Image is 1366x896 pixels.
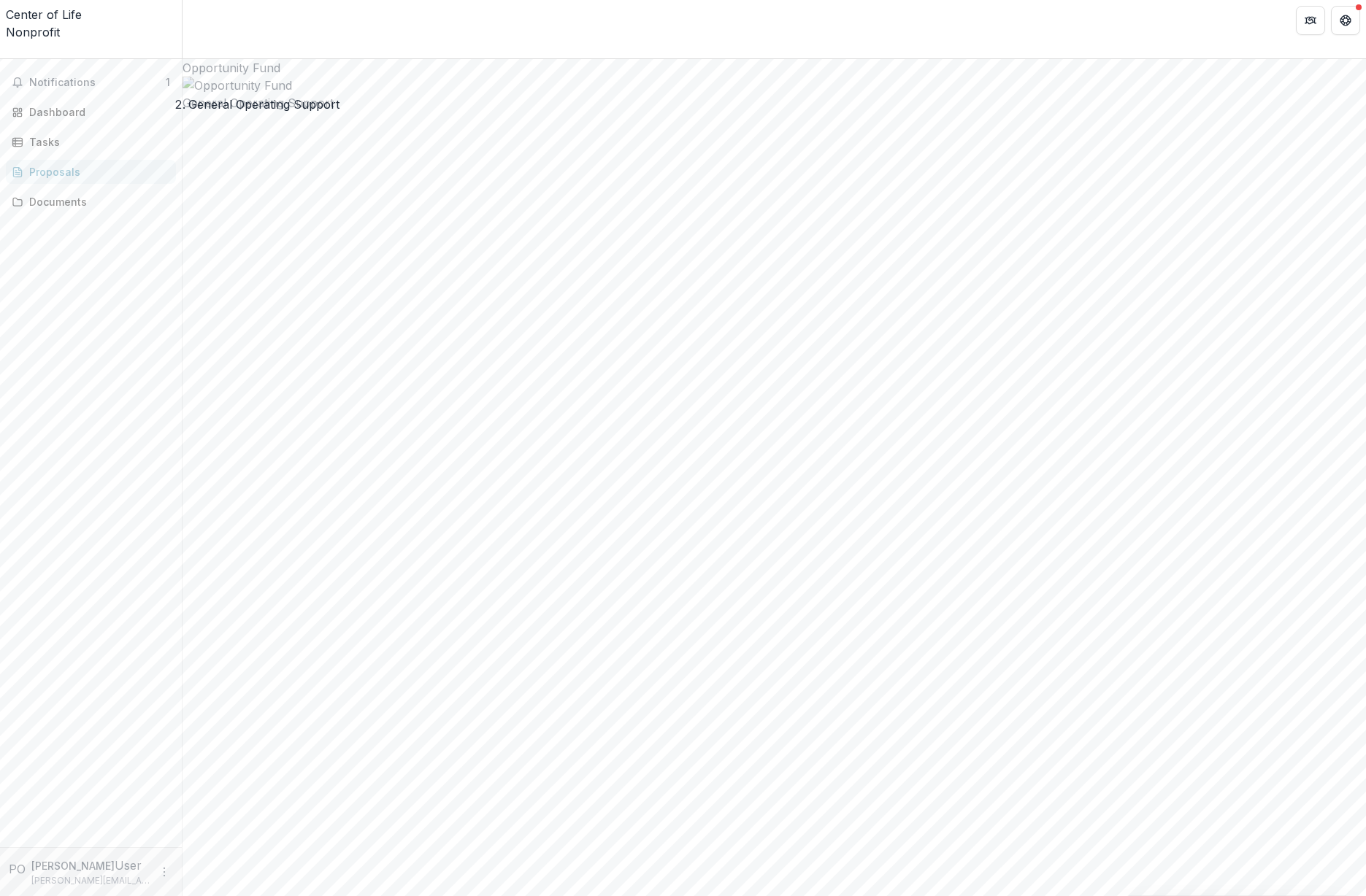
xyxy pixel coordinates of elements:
button: More [156,863,173,881]
span: 1 [166,76,170,88]
div: Center of Life [6,6,176,23]
img: Opportunity Fund [183,77,1366,94]
span: Notifications [29,77,166,89]
a: Dashboard [6,100,176,124]
a: Proposals [6,160,176,184]
div: Opportunity Fund [183,59,1366,77]
p: [PERSON_NAME][EMAIL_ADDRESS][PERSON_NAME][DOMAIN_NAME] [31,874,150,887]
div: Patrick Ohrman [9,860,26,878]
button: Partners [1296,6,1325,35]
div: Proposals [29,164,164,179]
div: Dashboard [29,104,164,120]
p: [PERSON_NAME] [31,858,115,873]
div: Documents [29,194,164,209]
a: Tasks [6,130,176,154]
span: Nonprofit [6,25,60,39]
div: General Operating Support [188,96,339,113]
button: Get Help [1331,6,1360,35]
div: Tasks [29,134,164,150]
h2: General Operating Support [183,94,1366,112]
a: Documents [6,190,176,214]
p: User [115,857,142,874]
button: Notifications1 [6,71,176,94]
